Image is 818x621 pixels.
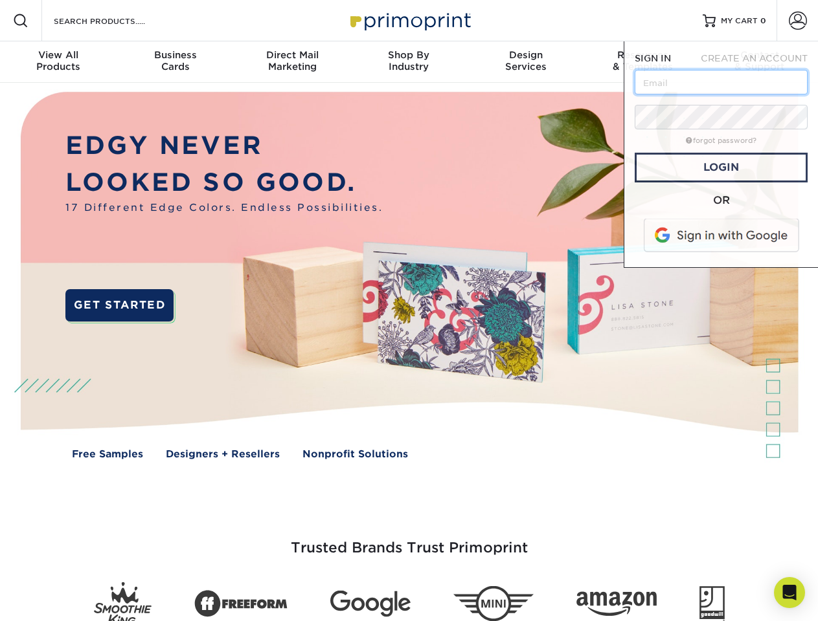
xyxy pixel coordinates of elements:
[350,41,467,83] a: Shop ByIndustry
[117,49,233,72] div: Cards
[468,49,584,72] div: Services
[584,41,701,83] a: Resources& Templates
[635,153,808,182] a: Login
[65,164,383,201] p: LOOKED SO GOOD.
[350,49,467,72] div: Industry
[234,49,350,61] span: Direct Mail
[166,447,280,462] a: Designers + Resellers
[350,49,467,61] span: Shop By
[30,508,788,572] h3: Trusted Brands Trust Primoprint
[234,41,350,83] a: Direct MailMarketing
[65,127,383,164] p: EDGY NEVER
[635,193,808,208] div: OR
[774,577,805,608] div: Open Intercom Messenger
[584,49,701,72] div: & Templates
[635,53,671,63] span: SIGN IN
[721,16,758,27] span: MY CART
[699,586,725,621] img: Goodwill
[330,591,411,617] img: Google
[345,6,474,34] img: Primoprint
[65,289,174,321] a: GET STARTED
[576,592,657,616] img: Amazon
[117,41,233,83] a: BusinessCards
[65,201,383,215] span: 17 Different Edge Colors. Endless Possibilities.
[468,49,584,61] span: Design
[701,53,808,63] span: CREATE AN ACCOUNT
[117,49,233,61] span: Business
[584,49,701,61] span: Resources
[760,16,766,25] span: 0
[635,70,808,94] input: Email
[468,41,584,83] a: DesignServices
[686,136,756,145] a: forgot password?
[302,447,408,462] a: Nonprofit Solutions
[52,13,179,28] input: SEARCH PRODUCTS.....
[234,49,350,72] div: Marketing
[72,447,143,462] a: Free Samples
